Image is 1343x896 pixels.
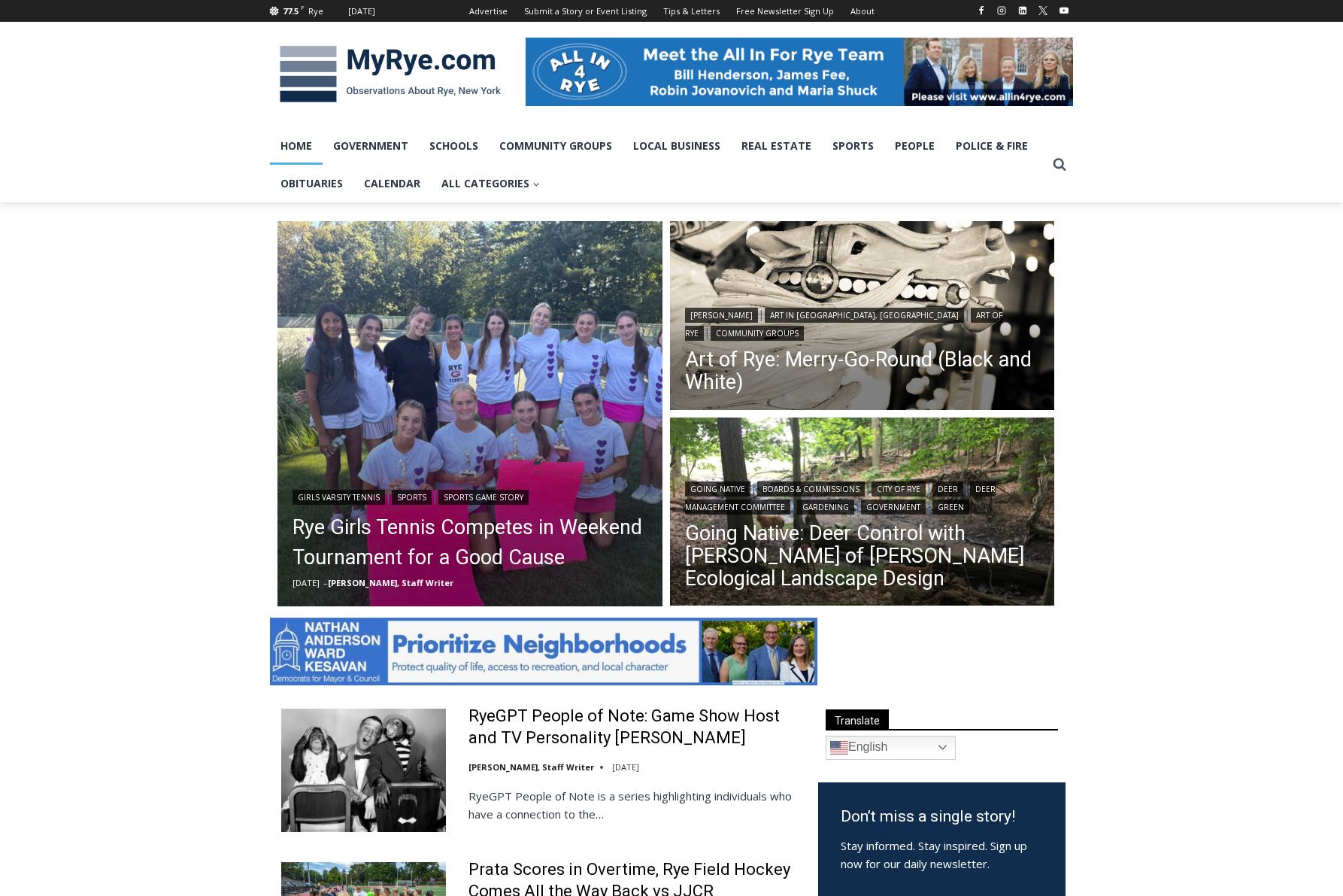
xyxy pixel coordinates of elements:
a: Gardening [797,500,854,515]
div: | | | | | | | [685,478,1040,515]
a: Girls Varsity Tennis [293,490,385,505]
a: Sports [822,127,884,165]
div: | | [293,487,647,505]
a: Community Groups [489,127,623,165]
a: Government [861,500,926,515]
a: Read More Rye Girls Tennis Competes in Weekend Tournament for a Good Cause [277,221,662,606]
a: Deer [932,481,963,497]
img: MyRye.com [270,35,511,114]
a: City of Rye [872,481,926,497]
a: Local Business [623,127,731,165]
a: Green [932,500,969,515]
a: Home [270,127,323,165]
time: [DATE] [293,577,320,588]
div: Rye [308,5,323,18]
a: [PERSON_NAME], Staff Writer [468,761,594,773]
img: [PHOTO: Merry-Go-Round (Black and White). Lights blur in the background as the horses spin. By Jo... [670,221,1055,414]
a: Obituaries [270,165,353,202]
a: Read More Going Native: Deer Control with Missy Fabel of Missy Fabel Ecological Landscape Design [670,418,1055,610]
a: YouTube [1055,2,1073,20]
a: Community Groups [711,326,804,341]
a: Linkedin [1014,2,1032,20]
a: English [826,736,956,760]
a: X [1034,2,1052,20]
a: Police & Fire [945,127,1038,165]
img: (PHOTO: Deer in the Rye Marshlands Conservancy. File photo. 2017.) [670,418,1055,610]
a: Art in [GEOGRAPHIC_DATA], [GEOGRAPHIC_DATA] [765,308,964,323]
a: Going Native [685,481,750,497]
img: (PHOTO: The top Rye Girls Varsity Tennis team poses after the Georgia Williams Memorial Scholarsh... [277,221,662,606]
div: | | | [685,305,1040,341]
a: [PERSON_NAME] [685,308,758,323]
a: Facebook [972,2,990,20]
a: Art of Rye [685,308,1002,341]
a: Schools [419,127,489,165]
h3: Don’t miss a single story! [841,805,1043,829]
p: RyeGPT People of Note is a series highlighting individuals who have a connection to the… [468,787,799,823]
a: Calendar [353,165,431,202]
button: View Search Form [1046,151,1073,178]
time: [DATE] [612,761,639,773]
span: F [301,3,305,11]
a: [PERSON_NAME], Staff Writer [328,577,453,588]
img: All in for Rye [526,38,1073,105]
a: RyeGPT People of Note: Game Show Host and TV Personality [PERSON_NAME] [468,706,799,749]
span: – [323,577,328,588]
img: RyeGPT People of Note: Game Show Host and TV Personality Garry Moore [281,709,446,832]
a: Sports Game Story [438,490,529,505]
span: Translate [826,709,889,730]
nav: Primary Navigation [270,127,1046,203]
span: 77.5 [283,5,299,17]
a: Real Estate [731,127,822,165]
a: Sports [392,490,432,505]
a: Instagram [993,2,1011,20]
a: Rye Girls Tennis Competes in Weekend Tournament for a Good Cause [293,512,647,573]
img: en [830,739,848,757]
span: All Categories [441,175,540,192]
div: [DATE] [348,5,375,18]
a: Government [323,127,419,165]
a: People [884,127,945,165]
a: Art of Rye: Merry-Go-Round (Black and White) [685,348,1040,393]
a: Read More Art of Rye: Merry-Go-Round (Black and White) [670,221,1055,414]
a: Boards & Commissions [757,481,865,497]
a: Going Native: Deer Control with [PERSON_NAME] of [PERSON_NAME] Ecological Landscape Design [685,522,1040,590]
a: All Categories [431,165,550,202]
p: Stay informed. Stay inspired. Sign up now for our daily newsletter. [841,837,1043,873]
